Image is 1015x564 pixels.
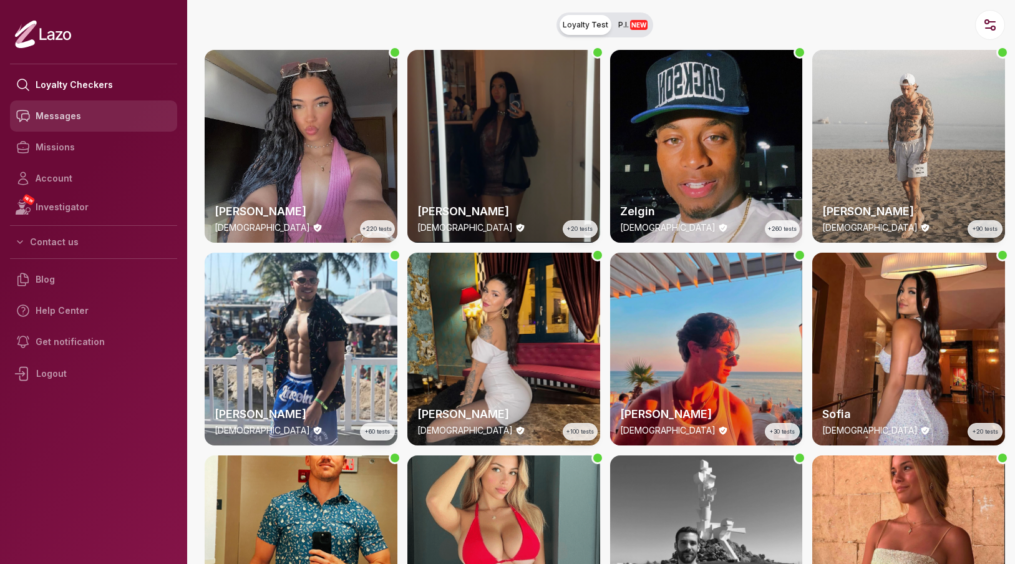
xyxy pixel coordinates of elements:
img: checker [610,253,803,445]
p: [DEMOGRAPHIC_DATA] [822,221,918,234]
span: +260 tests [768,225,797,233]
span: +90 tests [973,225,998,233]
h2: [PERSON_NAME] [215,203,387,220]
span: +20 tests [567,225,593,233]
p: [DEMOGRAPHIC_DATA] [620,221,716,234]
button: Contact us [10,231,177,253]
p: [DEMOGRAPHIC_DATA] [215,221,310,234]
a: Loyalty Checkers [10,69,177,100]
a: thumbchecker[PERSON_NAME][DEMOGRAPHIC_DATA]+30 tests [610,253,803,445]
a: NEWInvestigator [10,194,177,220]
h2: [PERSON_NAME] [417,203,590,220]
a: thumbchecker[PERSON_NAME][DEMOGRAPHIC_DATA]+90 tests [812,50,1005,243]
p: [DEMOGRAPHIC_DATA] [417,424,513,437]
span: +60 tests [365,427,390,436]
a: Get notification [10,326,177,357]
span: NEW [22,193,36,206]
a: thumbcheckerSofia[DEMOGRAPHIC_DATA]+20 tests [812,253,1005,445]
span: NEW [630,20,648,30]
span: +20 tests [973,427,998,436]
h2: [PERSON_NAME] [620,406,793,423]
a: Messages [10,100,177,132]
div: Logout [10,357,177,390]
img: checker [610,50,803,243]
span: +220 tests [362,225,392,233]
a: thumbchecker[PERSON_NAME][DEMOGRAPHIC_DATA]+60 tests [205,253,397,445]
p: [DEMOGRAPHIC_DATA] [822,424,918,437]
p: [DEMOGRAPHIC_DATA] [215,424,310,437]
h2: [PERSON_NAME] [417,406,590,423]
span: Loyalty Test [563,20,608,30]
img: checker [205,253,397,445]
img: checker [205,50,397,243]
span: P.I. [618,20,648,30]
span: +100 tests [566,427,594,436]
span: +30 tests [770,427,795,436]
a: Blog [10,264,177,295]
h2: Sofia [822,406,995,423]
img: checker [812,253,1005,445]
a: Missions [10,132,177,163]
p: [DEMOGRAPHIC_DATA] [620,424,716,437]
a: thumbchecker[PERSON_NAME][DEMOGRAPHIC_DATA]+20 tests [407,50,600,243]
a: Account [10,163,177,194]
h2: [PERSON_NAME] [215,406,387,423]
a: thumbchecker[PERSON_NAME][DEMOGRAPHIC_DATA]+220 tests [205,50,397,243]
img: checker [812,50,1005,243]
h2: Zelgin [620,203,793,220]
a: thumbchecker[PERSON_NAME][DEMOGRAPHIC_DATA]+100 tests [407,253,600,445]
p: [DEMOGRAPHIC_DATA] [417,221,513,234]
a: thumbcheckerZelgin[DEMOGRAPHIC_DATA]+260 tests [610,50,803,243]
img: checker [407,50,600,243]
img: checker [407,253,600,445]
h2: [PERSON_NAME] [822,203,995,220]
a: Help Center [10,295,177,326]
